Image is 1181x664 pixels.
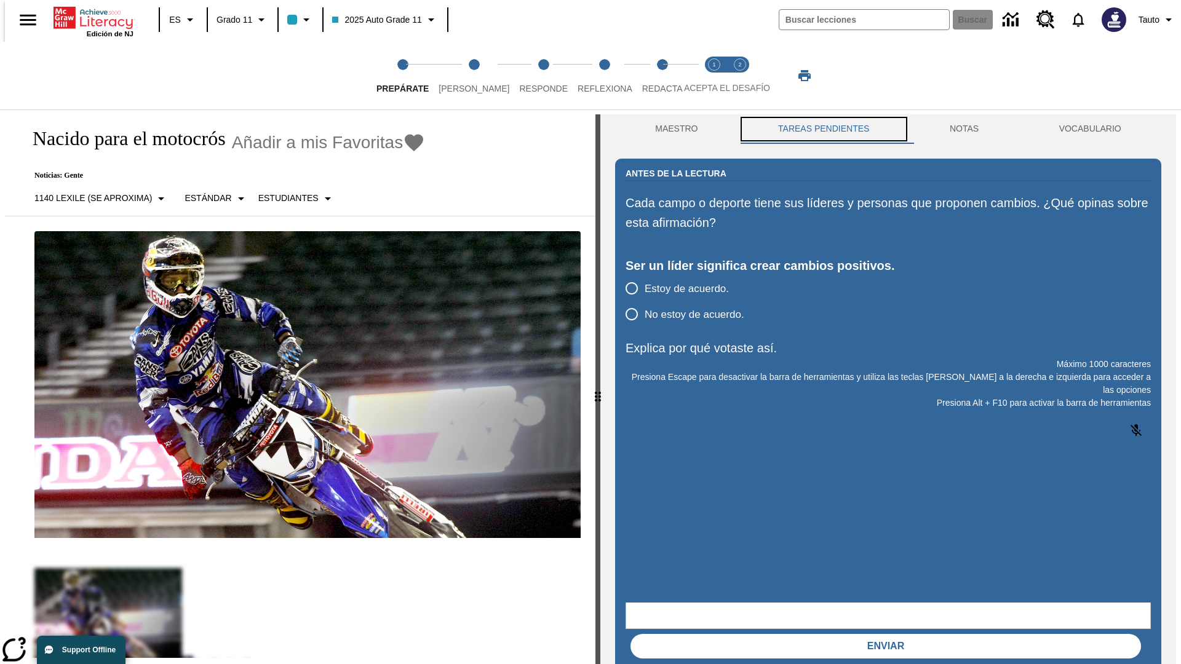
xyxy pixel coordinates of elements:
[626,193,1151,232] p: Cada campo o deporte tiene sus líderes y personas que proponen cambios. ¿Qué opinas sobre esta af...
[785,65,824,87] button: Imprimir
[34,231,581,539] img: El corredor de motocrós James Stewart vuela por los aires en su motocicleta de montaña
[645,281,729,297] span: Estoy de acuerdo.
[30,188,173,210] button: Seleccione Lexile, 1140 Lexile (Se aproxima)
[722,42,758,109] button: Acepta el desafío contesta step 2 of 2
[429,42,519,109] button: Lee step 2 of 5
[62,646,116,654] span: Support Offline
[5,114,595,658] div: reading
[995,3,1029,37] a: Centro de información
[185,192,231,205] p: Estándar
[642,84,683,93] span: Redacta
[37,636,125,664] button: Support Offline
[630,634,1141,658] button: Enviar
[615,114,738,144] button: Maestro
[169,14,181,26] span: ES
[367,42,439,109] button: Prepárate step 1 of 5
[626,167,726,180] h2: Antes de la lectura
[1121,416,1151,445] button: Haga clic para activar la función de reconocimiento de voz
[20,127,226,150] h1: Nacido para el motocrós
[1139,14,1159,26] span: Tauto
[595,114,600,664] div: Pulsa la tecla de intro o la barra espaciadora y luego presiona las flechas de derecha e izquierd...
[1062,4,1094,36] a: Notificaciones
[5,10,180,21] body: Explica por qué votaste así. Máximo 1000 caracteres Presiona Alt + F10 para activar la barra de h...
[600,114,1176,664] div: activity
[626,256,1151,275] div: Ser un líder significa crear cambios positivos.
[54,4,133,38] div: Portada
[626,371,1151,397] p: Presiona Escape para desactivar la barra de herramientas y utiliza las teclas [PERSON_NAME] a la ...
[738,61,741,68] text: 2
[439,84,509,93] span: [PERSON_NAME]
[738,114,910,144] button: TAREAS PENDIENTES
[684,83,770,93] span: ACEPTA EL DESAFÍO
[519,84,568,93] span: Responde
[232,133,404,152] span: Añadir a mis Favoritas
[180,188,253,210] button: Tipo de apoyo, Estándar
[626,275,754,327] div: poll
[568,42,642,109] button: Reflexiona step 4 of 5
[327,9,443,31] button: Clase: 2025 Auto Grade 11, Selecciona una clase
[87,30,133,38] span: Edición de NJ
[10,2,46,38] button: Abrir el menú lateral
[578,84,632,93] span: Reflexiona
[282,9,319,31] button: El color de la clase es azul claro. Cambiar el color de la clase.
[712,61,715,68] text: 1
[1094,4,1134,36] button: Escoja un nuevo avatar
[232,132,426,153] button: Añadir a mis Favoritas - Nacido para el motocrós
[910,114,1019,144] button: NOTAS
[217,14,252,26] span: Grado 11
[34,192,152,205] p: 1140 Lexile (Se aproxima)
[332,14,421,26] span: 2025 Auto Grade 11
[615,114,1161,144] div: Instructional Panel Tabs
[212,9,274,31] button: Grado: Grado 11, Elige un grado
[779,10,949,30] input: Buscar campo
[258,192,319,205] p: Estudiantes
[696,42,732,109] button: Acepta el desafío lee step 1 of 2
[626,358,1151,371] p: Máximo 1000 caracteres
[376,84,429,93] span: Prepárate
[626,338,1151,358] p: Explica por qué votaste así.
[626,397,1151,409] p: Presiona Alt + F10 para activar la barra de herramientas
[1019,114,1161,144] button: VOCABULARIO
[645,307,744,323] span: No estoy de acuerdo.
[164,9,203,31] button: Lenguaje: ES, Selecciona un idioma
[632,42,693,109] button: Redacta step 5 of 5
[1102,7,1126,32] img: Avatar
[253,188,340,210] button: Seleccionar estudiante
[20,171,425,180] p: Noticias: Gente
[509,42,578,109] button: Responde step 3 of 5
[1029,3,1062,36] a: Centro de recursos, Se abrirá en una pestaña nueva.
[1134,9,1181,31] button: Perfil/Configuración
